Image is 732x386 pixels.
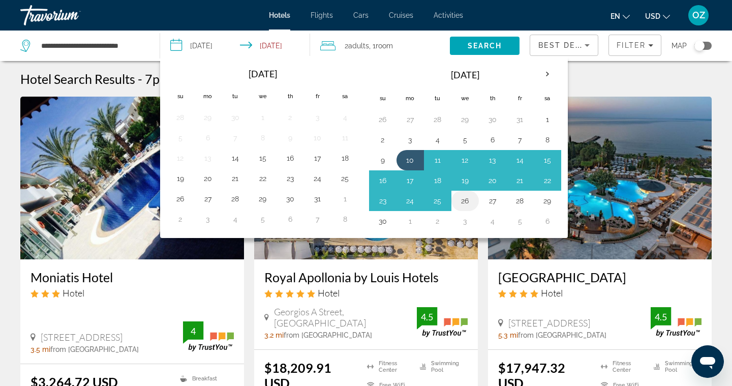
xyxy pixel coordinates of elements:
button: Day 30 [282,192,298,206]
button: Day 14 [227,151,243,165]
button: Day 24 [402,194,418,208]
span: 3.5 mi [30,345,50,353]
button: Day 12 [172,151,189,165]
button: Day 4 [227,212,243,226]
img: Moniatis Hotel [20,97,244,259]
a: Royal Apollonia by Louis Hotels [264,270,468,285]
div: 4.5 [651,311,671,323]
button: Day 20 [200,171,216,186]
button: Day 26 [457,194,473,208]
button: Day 1 [402,214,418,228]
a: Cars [353,11,369,19]
span: [STREET_ADDRESS] [508,317,590,329]
button: Day 6 [282,212,298,226]
input: Search hotel destination [40,38,144,53]
button: Day 27 [200,192,216,206]
button: Day 26 [375,112,391,127]
table: Right calendar grid [369,63,561,231]
img: TrustYou guest rating badge [183,321,234,351]
span: Filter [617,41,646,49]
button: Day 17 [402,173,418,188]
a: Travorium [20,2,122,28]
button: Day 19 [172,171,189,186]
th: [DATE] [396,63,534,87]
button: Day 3 [457,214,473,228]
span: Hotel [318,287,340,299]
button: Day 20 [484,173,501,188]
button: Day 6 [200,131,216,145]
div: 5 star Hotel [264,287,468,299]
span: OZ [692,10,705,20]
button: Day 6 [484,133,501,147]
img: TrustYou guest rating badge [417,307,468,337]
button: Day 5 [172,131,189,145]
span: places to spend your time [152,71,294,86]
span: from [GEOGRAPHIC_DATA] [284,331,372,339]
button: Day 1 [337,192,353,206]
button: Day 16 [282,151,298,165]
button: Day 18 [337,151,353,165]
span: from [GEOGRAPHIC_DATA] [518,331,606,339]
button: Toggle map [687,41,712,50]
span: en [611,12,620,20]
button: Day 3 [200,212,216,226]
button: Day 2 [172,212,189,226]
button: Change currency [645,9,670,23]
iframe: Кнопка запуска окна обмена сообщениями [691,345,724,378]
button: Filters [608,35,661,56]
button: Day 16 [375,173,391,188]
a: Activities [434,11,463,19]
button: Day 12 [457,153,473,167]
button: Day 4 [430,133,446,147]
span: from [GEOGRAPHIC_DATA] [50,345,139,353]
a: Moniatis Hotel [30,270,234,285]
button: Travelers: 2 adults, 0 children [310,31,450,61]
button: Day 9 [375,153,391,167]
button: Day 30 [484,112,501,127]
button: Day 18 [430,173,446,188]
button: Day 7 [512,133,528,147]
button: Day 2 [375,133,391,147]
li: Swimming Pool [415,360,468,373]
button: Day 3 [402,133,418,147]
li: Swimming Pool [649,360,701,373]
span: Room [376,42,393,50]
button: Day 23 [375,194,391,208]
span: Search [468,42,502,50]
a: [GEOGRAPHIC_DATA] [498,270,701,285]
div: 4 [183,325,203,337]
button: Day 1 [255,110,271,125]
button: Day 29 [457,112,473,127]
span: Hotel [63,287,84,299]
li: Breakfast [175,374,234,383]
button: Day 9 [282,131,298,145]
div: 3 star Hotel [30,287,234,299]
button: Day 22 [255,171,271,186]
span: Cruises [389,11,413,19]
button: Day 19 [457,173,473,188]
span: - [138,71,142,86]
button: Day 8 [539,133,556,147]
button: Day 31 [310,192,326,206]
li: Fitness Center [362,360,415,373]
button: Day 7 [310,212,326,226]
table: Left calendar grid [167,63,359,229]
button: Day 17 [310,151,326,165]
button: Day 29 [200,110,216,125]
span: Adults [348,42,369,50]
button: Day 10 [402,153,418,167]
span: Georgios A Street, [GEOGRAPHIC_DATA] [274,306,417,329]
a: Flights [311,11,333,19]
button: Day 1 [539,112,556,127]
button: Day 27 [484,194,501,208]
button: Day 25 [430,194,446,208]
button: Day 4 [484,214,501,228]
button: Day 8 [337,212,353,226]
button: Day 2 [430,214,446,228]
